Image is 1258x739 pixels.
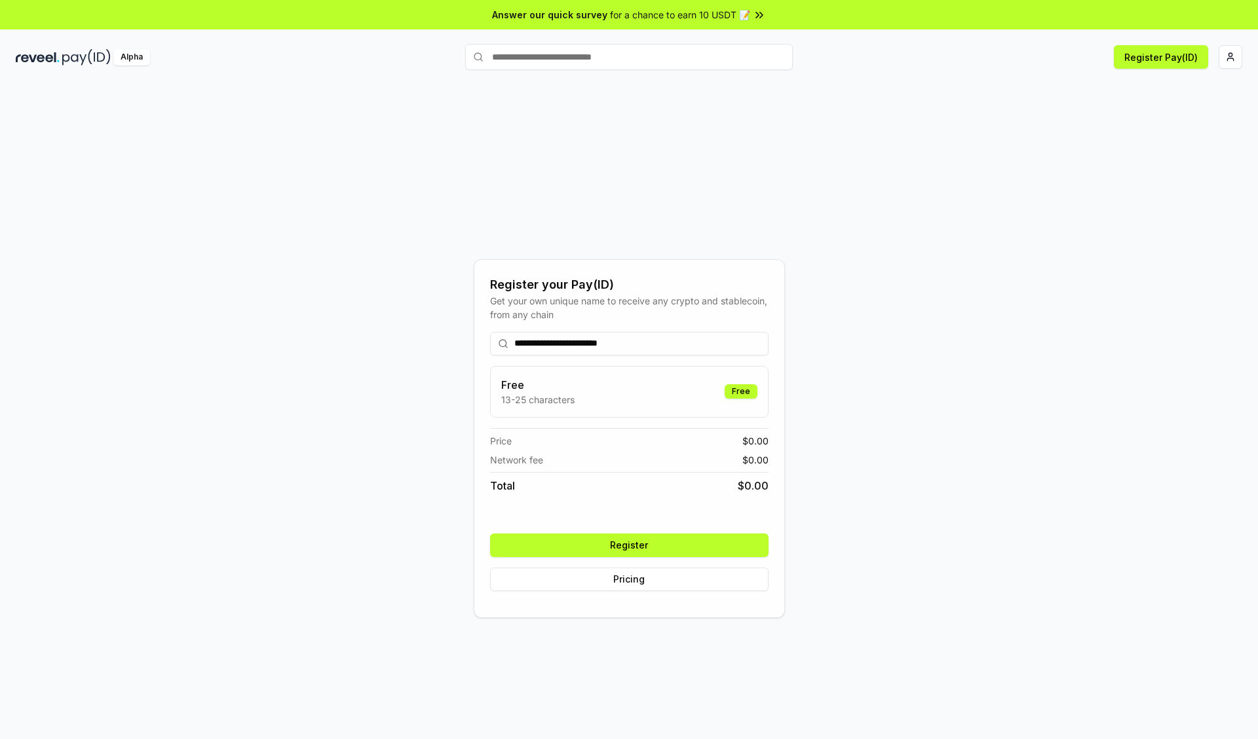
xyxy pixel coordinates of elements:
[490,533,769,557] button: Register
[501,377,575,393] h3: Free
[490,478,515,494] span: Total
[492,8,607,22] span: Answer our quick survey
[490,434,512,448] span: Price
[490,276,769,294] div: Register your Pay(ID)
[501,393,575,406] p: 13-25 characters
[725,384,757,399] div: Free
[490,568,769,591] button: Pricing
[610,8,750,22] span: for a chance to earn 10 USDT 📝
[742,453,769,467] span: $ 0.00
[742,434,769,448] span: $ 0.00
[490,294,769,321] div: Get your own unique name to receive any crypto and stablecoin, from any chain
[62,49,111,65] img: pay_id
[113,49,150,65] div: Alpha
[1114,45,1208,69] button: Register Pay(ID)
[490,453,543,467] span: Network fee
[738,478,769,494] span: $ 0.00
[16,49,60,65] img: reveel_dark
